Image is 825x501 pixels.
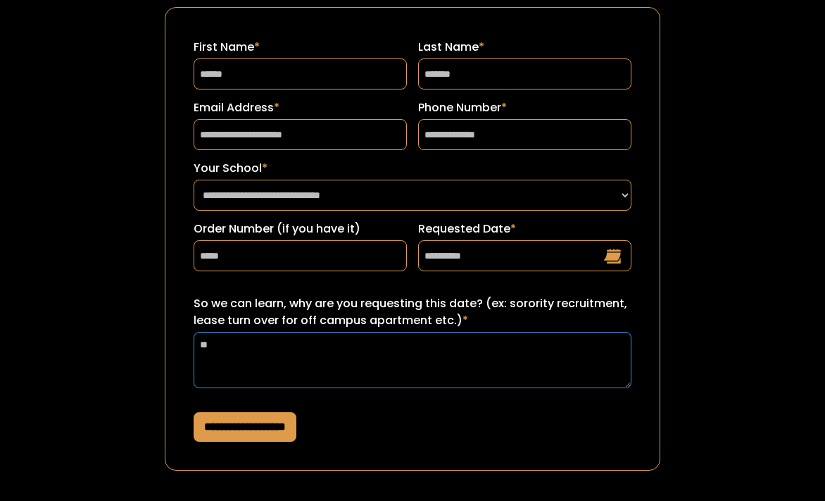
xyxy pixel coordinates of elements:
label: First Name [194,39,407,56]
form: Request a Date Form [165,7,660,471]
label: Your School [194,160,631,177]
label: Email Address [194,99,407,116]
label: Order Number (if you have it) [194,221,407,237]
label: Last Name [418,39,631,56]
label: Phone Number [418,99,631,116]
label: So we can learn, why are you requesting this date? (ex: sorority recruitment, lease turn over for... [194,295,631,329]
label: Requested Date [418,221,631,237]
